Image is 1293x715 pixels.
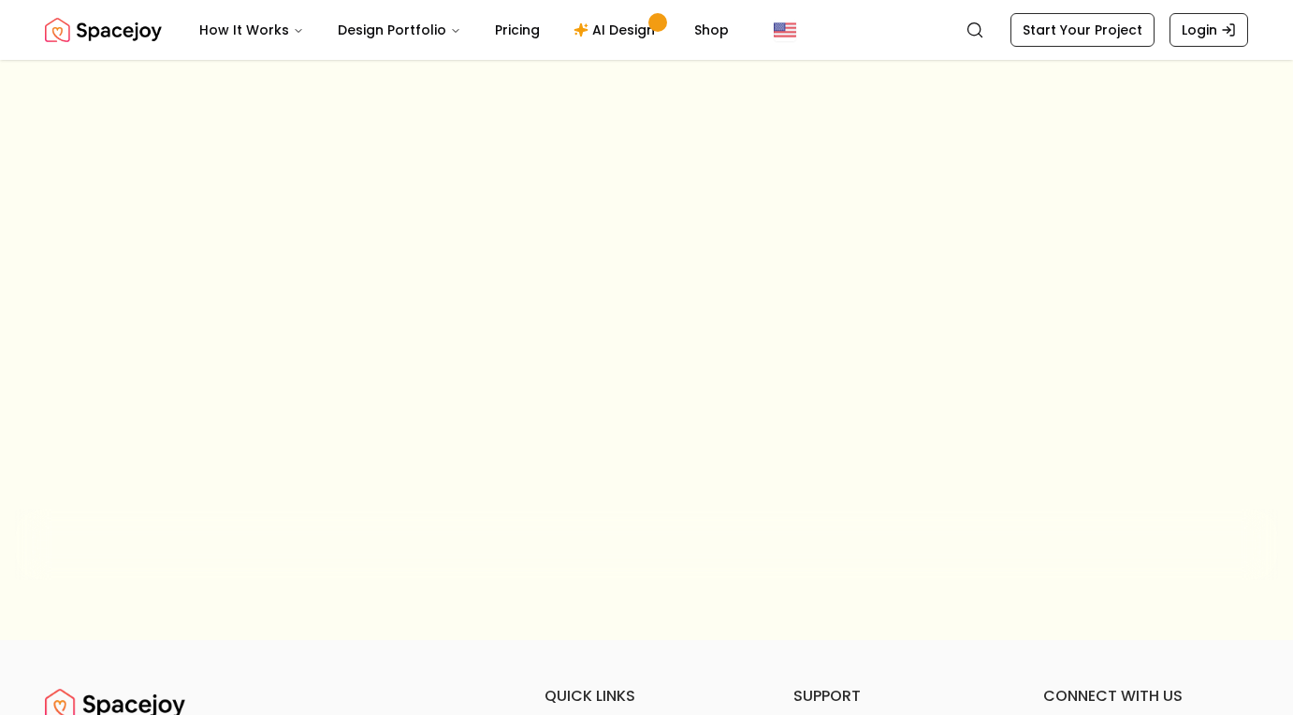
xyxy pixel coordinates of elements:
a: Login [1170,13,1248,47]
img: United States [774,19,796,41]
h6: quick links [545,685,749,708]
a: AI Design [559,11,676,49]
a: Pricing [480,11,555,49]
nav: Main [184,11,744,49]
button: How It Works [184,11,319,49]
a: Spacejoy [45,11,162,49]
h6: support [793,685,998,708]
button: Design Portfolio [323,11,476,49]
a: Start Your Project [1010,13,1155,47]
h6: connect with us [1043,685,1248,708]
img: Spacejoy Logo [45,11,162,49]
a: Shop [679,11,744,49]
